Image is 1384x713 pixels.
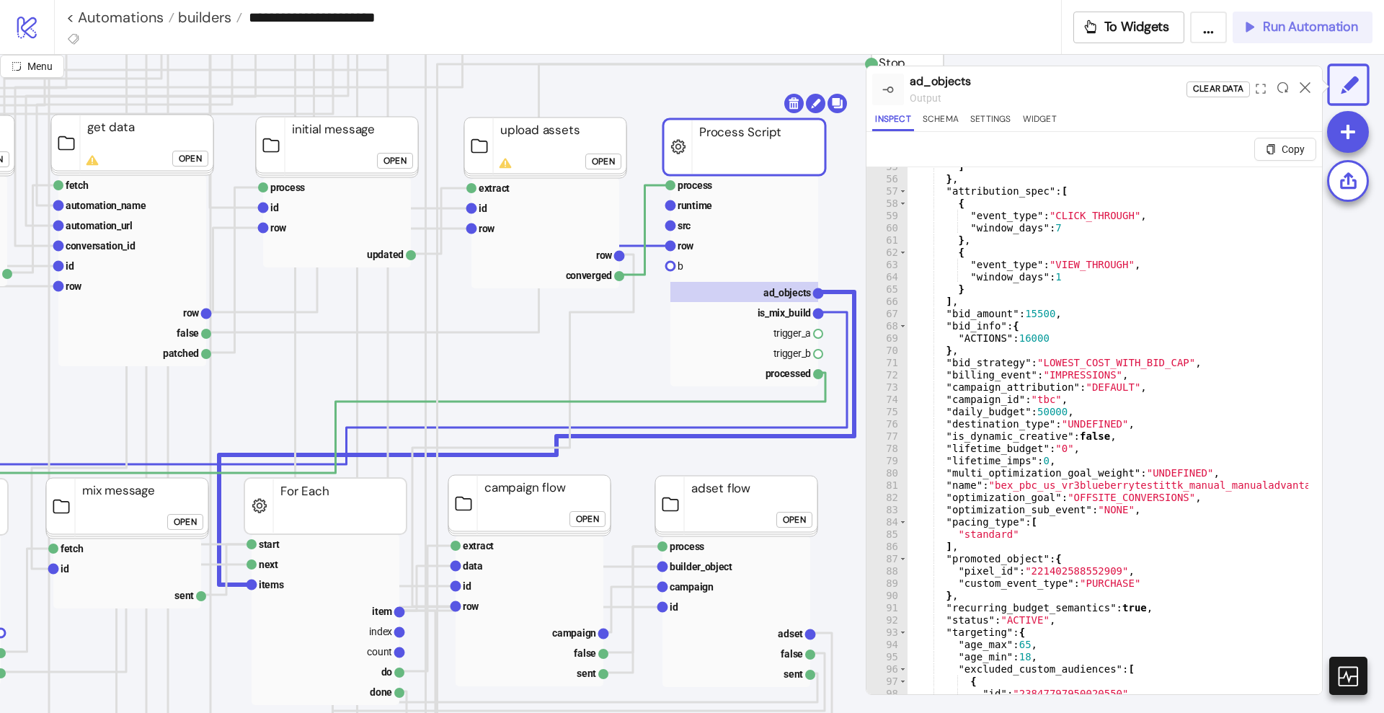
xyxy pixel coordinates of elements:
text: id [61,563,69,575]
div: 56 [866,173,908,185]
text: id [270,202,279,213]
div: Open [383,153,407,169]
div: 94 [866,639,908,651]
button: Run Automation [1233,12,1372,43]
div: 81 [866,479,908,492]
div: 83 [866,504,908,516]
text: id [66,260,74,272]
div: output [910,90,1186,106]
div: Clear Data [1193,81,1243,97]
text: adset [778,628,803,639]
div: 85 [866,528,908,541]
div: 75 [866,406,908,418]
text: row [479,223,495,234]
div: Open [783,512,806,528]
div: 79 [866,455,908,467]
div: 63 [866,259,908,271]
div: 98 [866,688,908,700]
text: fetch [66,180,89,191]
text: src [678,220,691,231]
div: 70 [866,345,908,357]
text: process [270,182,305,193]
div: 90 [866,590,908,602]
button: Open [585,154,621,169]
button: Settings [967,112,1014,131]
div: 55 [866,161,908,173]
div: Open [174,514,197,531]
div: 92 [866,614,908,626]
span: Run Automation [1263,19,1358,35]
text: id [479,203,487,214]
div: 95 [866,651,908,663]
span: builders [174,8,231,27]
text: row [678,240,694,252]
button: ... [1190,12,1227,43]
text: extract [463,540,494,552]
div: ad_objects [910,72,1186,90]
text: is_mix_build [758,307,812,319]
span: expand [1256,84,1266,94]
span: Toggle code folding, rows 84 through 86 [899,516,907,528]
text: process [670,541,704,552]
div: 65 [866,283,908,296]
div: 76 [866,418,908,430]
div: 74 [866,394,908,406]
div: 77 [866,430,908,443]
div: 82 [866,492,908,504]
text: row [66,280,82,292]
span: Toggle code folding, rows 58 through 61 [899,198,907,210]
span: Menu [27,61,53,72]
span: Toggle code folding, rows 97 through 100 [899,676,907,688]
div: 61 [866,234,908,247]
span: Toggle code folding, rows 87 through 90 [899,553,907,565]
button: Open [172,151,208,167]
div: 69 [866,332,908,345]
text: fetch [61,543,84,554]
div: 68 [866,320,908,332]
span: Copy [1282,143,1305,155]
div: 58 [866,198,908,210]
button: Open [377,153,413,169]
text: conversation_id [66,240,136,252]
div: 64 [866,271,908,283]
button: Open [167,514,203,530]
button: Open [569,511,605,527]
span: Toggle code folding, rows 57 through 66 [899,185,907,198]
span: Toggle code folding, rows 96 through 117 [899,663,907,676]
span: Toggle code folding, rows 93 through 167 [899,626,907,639]
div: Open [179,151,202,167]
text: row [270,222,287,234]
div: 62 [866,247,908,259]
div: Open [576,511,599,528]
text: process [678,180,712,191]
div: 80 [866,467,908,479]
div: 73 [866,381,908,394]
text: data [463,560,483,572]
button: Clear Data [1186,81,1250,97]
span: To Widgets [1104,19,1170,35]
div: 89 [866,577,908,590]
span: Toggle code folding, rows 68 through 70 [899,320,907,332]
div: 97 [866,676,908,688]
text: item [372,606,392,617]
text: campaign [552,627,596,639]
div: 91 [866,602,908,614]
text: automation_url [66,220,133,231]
text: items [259,579,284,590]
div: 78 [866,443,908,455]
span: copy [1266,144,1276,154]
div: 60 [866,222,908,234]
div: 86 [866,541,908,553]
text: row [183,307,200,319]
div: 67 [866,308,908,320]
text: next [259,559,278,570]
div: 72 [866,369,908,381]
div: 96 [866,663,908,676]
text: id [670,601,678,613]
div: 88 [866,565,908,577]
a: builders [174,10,242,25]
text: ad_objects [763,287,811,298]
span: Toggle code folding, rows 62 through 65 [899,247,907,259]
text: index [369,626,392,637]
div: 87 [866,553,908,565]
